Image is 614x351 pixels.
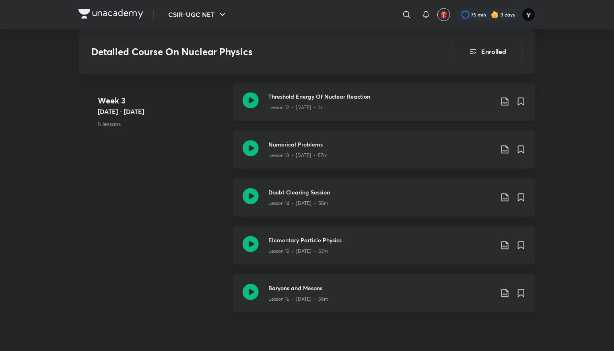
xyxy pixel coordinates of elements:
a: Elementary Particle PhysicsLesson 15 • [DATE] • 53m [233,226,536,274]
p: Lesson 12 • [DATE] • 1h [268,104,322,111]
h3: Threshold Energy Of Nuclear Reaction [268,92,494,101]
p: 5 lessons [98,120,227,128]
a: Numerical ProblemsLesson 13 • [DATE] • 57m [233,130,536,178]
p: Lesson 14 • [DATE] • 58m [268,200,328,207]
h3: Baryons and Mesons [268,284,494,292]
img: Company Logo [78,9,143,19]
button: Enrolled [452,42,523,61]
h5: [DATE] - [DATE] [98,107,227,116]
h3: Detailed Course On Nuclear Physics [91,46,406,58]
p: Lesson 15 • [DATE] • 53m [268,248,328,255]
h3: Doubt Clearing Session [268,188,494,196]
h4: Week 3 [98,95,227,107]
a: Company Logo [78,9,143,21]
p: Lesson 13 • [DATE] • 57m [268,152,328,159]
h3: Numerical Problems [268,140,494,149]
h3: Elementary Particle Physics [268,236,494,244]
a: Baryons and MesonsLesson 16 • [DATE] • 58m [233,274,536,322]
button: CSIR-UGC NET [163,6,232,23]
img: avatar [440,11,447,18]
img: Yedhukrishna Nambiar [522,8,536,21]
a: Threshold Energy Of Nuclear ReactionLesson 12 • [DATE] • 1h [233,83,536,130]
a: Doubt Clearing SessionLesson 14 • [DATE] • 58m [233,178,536,226]
img: streak [491,10,499,19]
button: avatar [437,8,450,21]
p: Lesson 16 • [DATE] • 58m [268,295,328,303]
